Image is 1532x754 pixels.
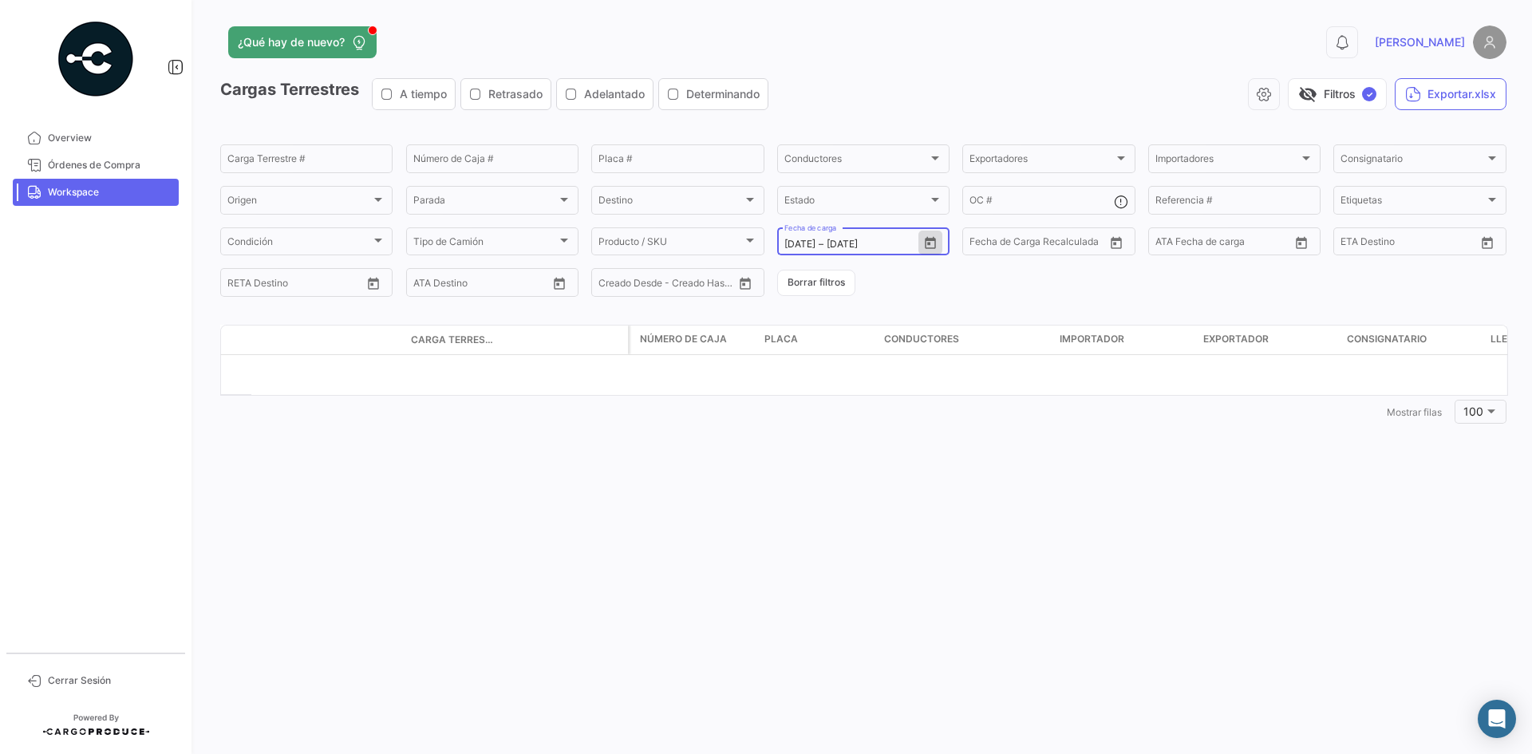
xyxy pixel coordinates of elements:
[48,131,172,145] span: Overview
[598,239,742,250] span: Producto / SKU
[413,279,462,290] input: ATA Desde
[1155,156,1299,167] span: Importadores
[373,79,455,109] button: A tiempo
[1203,332,1269,346] span: Exportador
[1060,332,1124,346] span: Importador
[764,332,798,346] span: Placa
[13,152,179,179] a: Órdenes de Compra
[918,231,942,255] button: Open calendar
[238,34,345,50] span: ¿Qué hay de nuevo?
[1053,326,1197,354] datatable-header-cell: Importador
[1340,156,1484,167] span: Consignatario
[598,197,742,208] span: Destino
[1387,406,1442,418] span: Mostrar filas
[969,239,998,250] input: Desde
[784,239,815,250] input: Desde
[267,279,331,290] input: Hasta
[686,86,760,102] span: Determinando
[758,326,878,354] datatable-header-cell: Placa
[784,156,928,167] span: Conductores
[598,279,657,290] input: Creado Desde
[878,326,1053,354] datatable-header-cell: Conductores
[473,279,537,290] input: ATA Hasta
[227,239,371,250] span: Condición
[1478,700,1516,738] div: Abrir Intercom Messenger
[413,239,557,250] span: Tipo de Camión
[1375,34,1465,50] span: [PERSON_NAME]
[1009,239,1073,250] input: Hasta
[361,271,385,295] button: Open calendar
[1104,231,1128,255] button: Open calendar
[1288,78,1387,110] button: visibility_offFiltros✓
[411,333,494,347] span: Carga Terrestre #
[784,197,928,208] span: Estado
[669,279,732,290] input: Creado Hasta
[819,239,823,250] span: –
[488,86,543,102] span: Retrasado
[733,271,757,295] button: Open calendar
[1395,78,1506,110] button: Exportar.xlsx
[1340,197,1484,208] span: Etiquetas
[640,332,727,346] span: Número de Caja
[253,334,405,346] datatable-header-cell: Estado
[630,326,758,354] datatable-header-cell: Número de Caja
[1463,405,1483,418] span: 100
[13,179,179,206] a: Workspace
[1340,239,1369,250] input: Desde
[461,79,551,109] button: Retrasado
[220,78,773,110] h3: Cargas Terrestres
[227,197,371,208] span: Origen
[1362,87,1376,101] span: ✓
[48,158,172,172] span: Órdenes de Compra
[777,270,855,296] button: Borrar filtros
[1347,332,1427,346] span: Consignatario
[557,79,653,109] button: Adelantado
[1197,326,1340,354] datatable-header-cell: Exportador
[405,326,500,353] datatable-header-cell: Carga Terrestre #
[1340,326,1484,354] datatable-header-cell: Consignatario
[584,86,645,102] span: Adelantado
[827,239,890,250] input: Hasta
[500,334,628,346] datatable-header-cell: Delay Status
[400,86,447,102] span: A tiempo
[1215,239,1279,250] input: ATA Hasta
[48,185,172,199] span: Workspace
[969,156,1113,167] span: Exportadores
[1155,239,1204,250] input: ATA Desde
[1473,26,1506,59] img: placeholder-user.png
[884,332,959,346] span: Conductores
[413,197,557,208] span: Parada
[56,19,136,99] img: powered-by.png
[1289,231,1313,255] button: Open calendar
[547,271,571,295] button: Open calendar
[1298,85,1317,104] span: visibility_off
[1380,239,1444,250] input: Hasta
[228,26,377,58] button: ¿Qué hay de nuevo?
[48,673,172,688] span: Cerrar Sesión
[227,279,256,290] input: Desde
[1475,231,1499,255] button: Open calendar
[659,79,768,109] button: Determinando
[13,124,179,152] a: Overview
